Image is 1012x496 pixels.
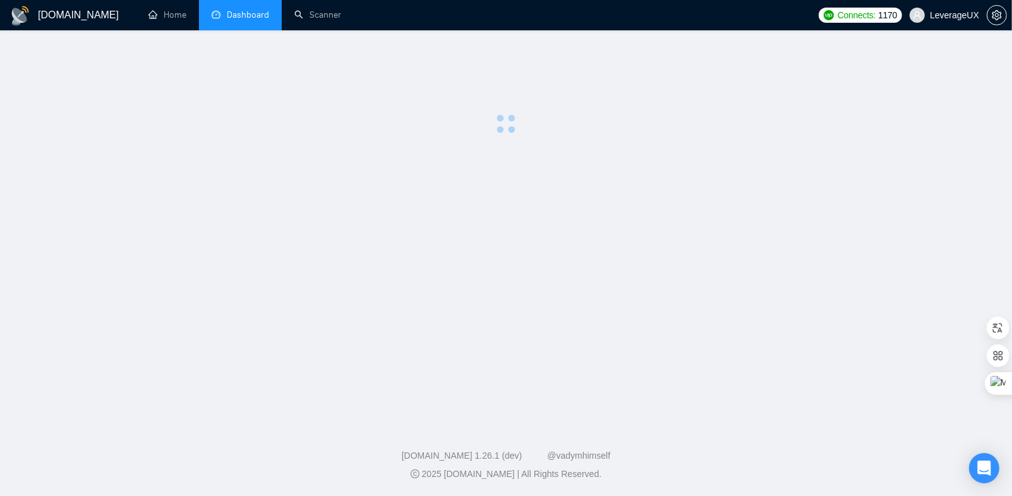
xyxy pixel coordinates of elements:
a: @vadymhimself [547,451,610,461]
button: setting [987,5,1007,25]
a: homeHome [148,9,186,20]
a: setting [987,10,1007,20]
span: dashboard [212,10,220,19]
span: Connects: [838,8,876,22]
img: upwork-logo.png [824,10,834,20]
span: user [913,11,922,20]
a: [DOMAIN_NAME] 1.26.1 (dev) [402,451,522,461]
span: setting [987,10,1006,20]
div: Open Intercom Messenger [969,453,999,483]
div: 2025 [DOMAIN_NAME] | All Rights Reserved. [10,468,1002,481]
a: searchScanner [294,9,341,20]
span: Dashboard [227,9,269,20]
img: logo [10,6,30,26]
span: copyright [411,469,419,478]
span: 1170 [878,8,897,22]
